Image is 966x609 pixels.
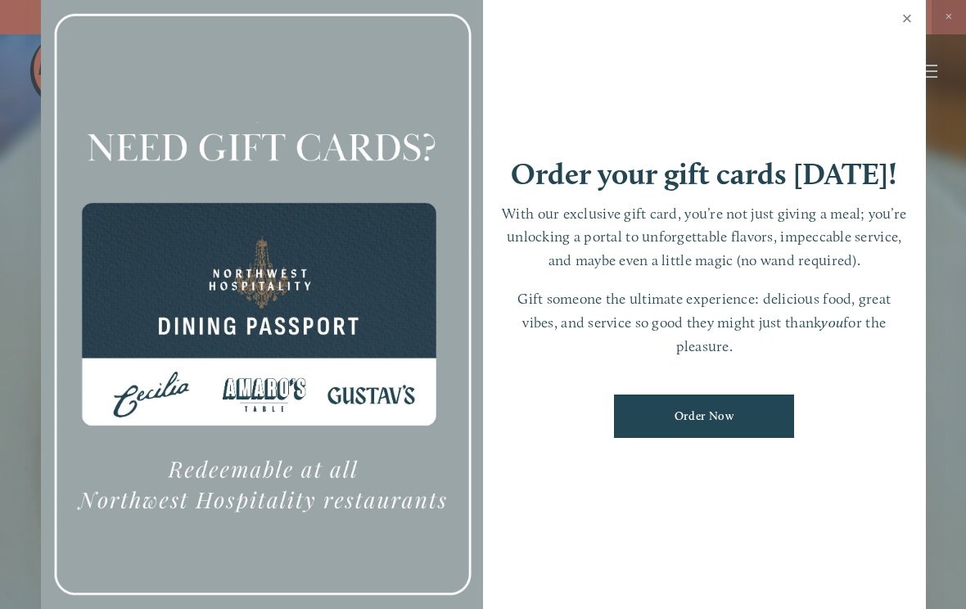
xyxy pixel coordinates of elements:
p: Gift someone the ultimate experience: delicious food, great vibes, and service so good they might... [499,287,910,358]
em: you [821,314,843,331]
a: Order Now [614,395,794,438]
p: With our exclusive gift card, you’re not just giving a meal; you’re unlocking a portal to unforge... [499,202,910,273]
h1: Order your gift cards [DATE]! [511,159,897,189]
